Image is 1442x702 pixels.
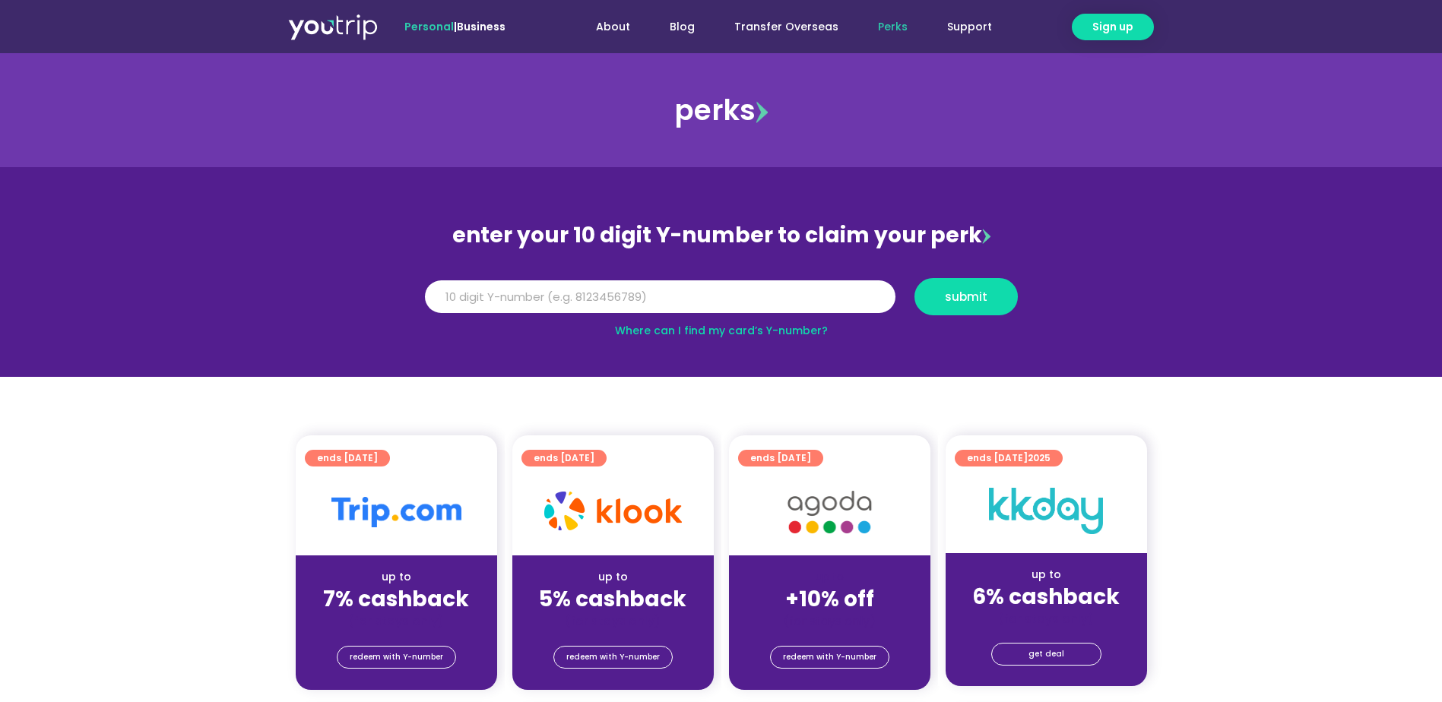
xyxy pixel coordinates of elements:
button: submit [914,278,1018,315]
a: Perks [858,13,927,41]
a: ends [DATE] [521,450,607,466]
strong: 6% cashback [972,582,1120,612]
input: 10 digit Y-number (e.g. 8123456789) [425,280,895,314]
nav: Menu [547,13,1012,41]
a: Business [457,19,505,34]
a: Blog [650,13,715,41]
strong: 7% cashback [323,584,469,614]
span: ends [DATE] [750,450,811,466]
div: up to [525,569,702,585]
div: enter your 10 digit Y-number to claim your perk [417,216,1025,255]
div: (for stays only) [525,613,702,629]
a: Transfer Overseas [715,13,858,41]
a: redeem with Y-number [337,646,456,669]
a: Where can I find my card’s Y-number? [615,323,828,338]
div: (for stays only) [741,613,918,629]
span: Personal [404,19,454,34]
span: | [404,19,505,34]
div: up to [308,569,485,585]
a: ends [DATE] [738,450,823,466]
span: Sign up [1092,19,1133,35]
a: ends [DATE] [305,450,390,466]
a: redeem with Y-number [770,646,889,669]
a: ends [DATE]2025 [955,450,1063,466]
div: up to [958,567,1135,583]
a: Support [927,13,1012,41]
strong: +10% off [785,584,874,614]
span: redeem with Y-number [783,647,876,668]
span: up to [816,569,844,584]
span: ends [DATE] [534,450,594,466]
span: ends [DATE] [967,450,1051,466]
span: get deal [1028,643,1064,665]
form: Y Number [425,278,1018,327]
span: ends [DATE] [317,450,378,466]
span: redeem with Y-number [350,647,443,668]
div: (for stays only) [958,611,1135,627]
strong: 5% cashback [539,584,686,614]
a: About [576,13,650,41]
span: 2025 [1028,451,1051,464]
a: Sign up [1072,14,1154,40]
a: redeem with Y-number [553,646,673,669]
span: submit [945,291,987,302]
div: (for stays only) [308,613,485,629]
a: get deal [991,643,1101,666]
span: redeem with Y-number [566,647,660,668]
